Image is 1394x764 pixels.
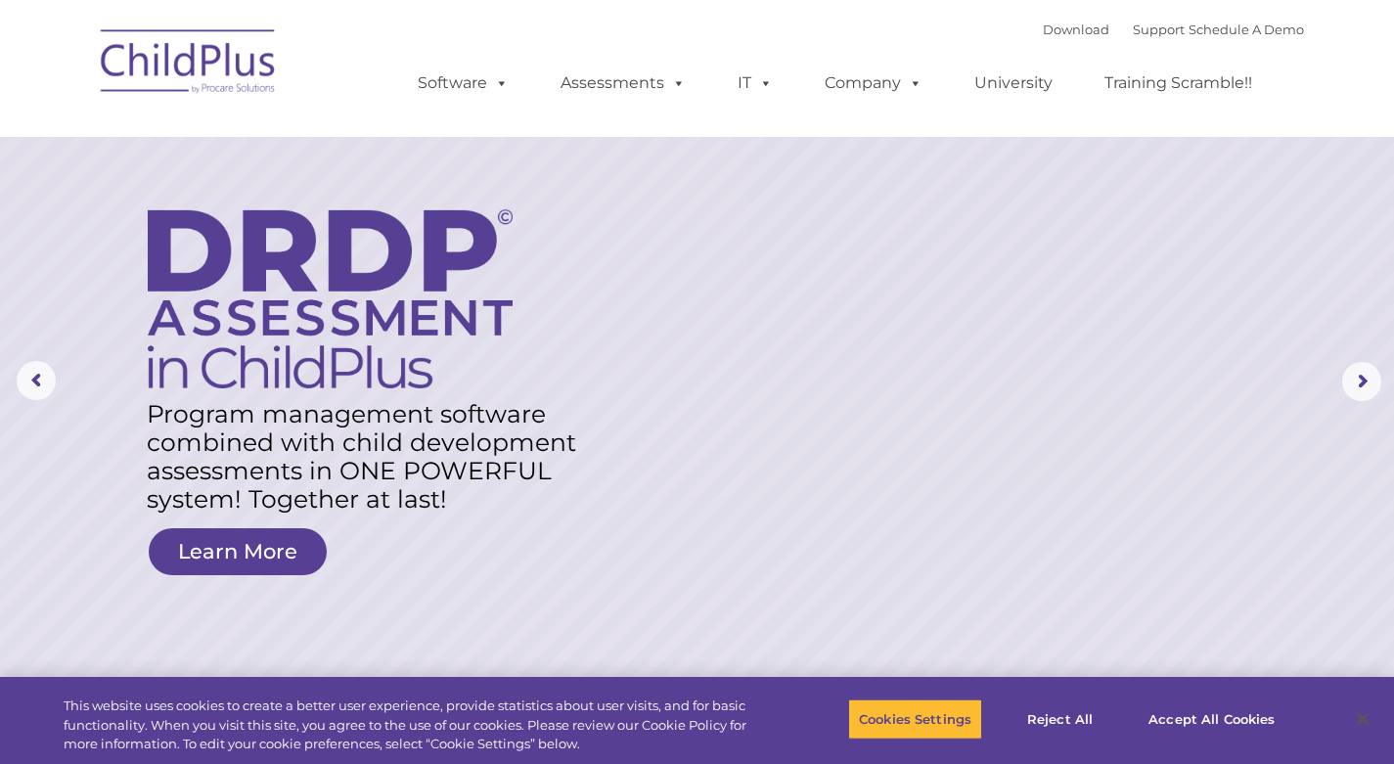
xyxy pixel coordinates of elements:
[1043,22,1109,37] a: Download
[64,697,767,754] div: This website uses cookies to create a better user experience, provide statistics about user visit...
[1341,697,1384,741] button: Close
[541,64,705,103] a: Assessments
[805,64,942,103] a: Company
[272,209,355,224] span: Phone number
[1085,64,1272,103] a: Training Scramble!!
[91,16,287,113] img: ChildPlus by Procare Solutions
[718,64,792,103] a: IT
[149,528,327,575] a: Learn More
[148,209,513,388] img: DRDP Assessment in ChildPlus
[999,698,1121,740] button: Reject All
[1133,22,1185,37] a: Support
[955,64,1072,103] a: University
[398,64,528,103] a: Software
[848,698,982,740] button: Cookies Settings
[147,400,593,514] rs-layer: Program management software combined with child development assessments in ONE POWERFUL system! T...
[1189,22,1304,37] a: Schedule A Demo
[1043,22,1304,37] font: |
[272,129,332,144] span: Last name
[1138,698,1285,740] button: Accept All Cookies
